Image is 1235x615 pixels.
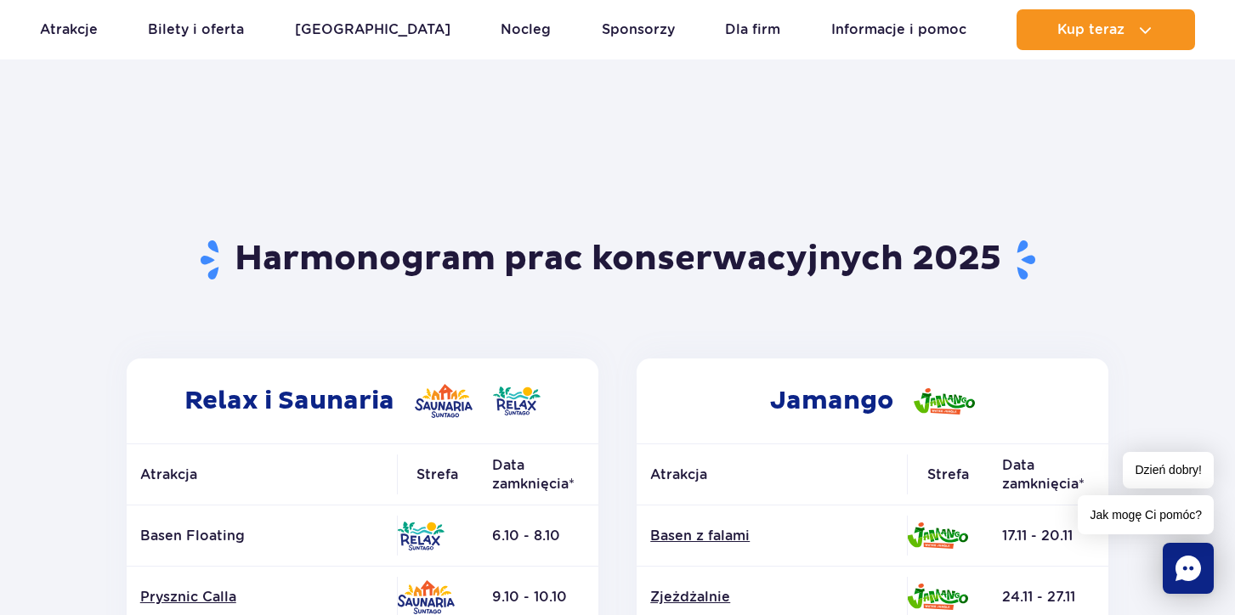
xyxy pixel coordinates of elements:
[397,580,455,614] img: Saunaria
[127,358,598,443] h2: Relax i Saunaria
[397,522,445,550] img: Relax
[914,388,975,415] img: Jamango
[501,9,551,50] a: Nocleg
[40,9,98,50] a: Atrakcje
[650,588,893,607] a: Zjeżdżalnie
[989,505,1108,567] td: 17.11 - 20.11
[637,358,1108,443] h2: Jamango
[415,384,473,418] img: Saunaria
[140,588,383,607] a: Prysznic Calla
[602,9,675,50] a: Sponsorzy
[1078,495,1214,534] span: Jak mogę Ci pomóc?
[479,505,598,567] td: 6.10 - 8.10
[650,527,893,545] a: Basen z falami
[907,584,968,610] img: Jamango
[479,444,598,505] th: Data zamknięcia*
[120,238,1115,282] h1: Harmonogram prac konserwacyjnych 2025
[1123,452,1214,488] span: Dzień dobry!
[989,444,1108,505] th: Data zamknięcia*
[725,9,780,50] a: Dla firm
[1057,22,1125,37] span: Kup teraz
[127,444,397,505] th: Atrakcja
[1163,543,1214,594] div: Chat
[1017,9,1195,50] button: Kup teraz
[397,444,479,505] th: Strefa
[907,522,968,549] img: Jamango
[831,9,966,50] a: Informacje i pomoc
[148,9,244,50] a: Bilety i oferta
[140,527,383,545] p: Basen Floating
[907,444,989,505] th: Strefa
[493,386,541,415] img: Relax
[637,444,907,505] th: Atrakcja
[295,9,450,50] a: [GEOGRAPHIC_DATA]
